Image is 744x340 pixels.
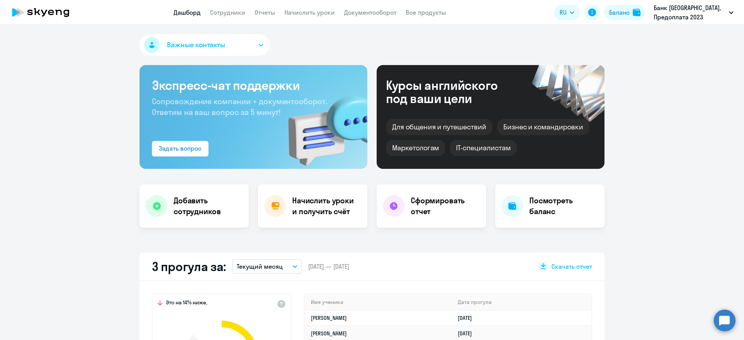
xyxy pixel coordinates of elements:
[167,40,225,50] span: Важные контакты
[210,9,245,16] a: Сотрудники
[305,294,451,310] th: Имя ученика
[386,140,445,156] div: Маркетологам
[152,96,327,117] span: Сопровождение компании + документооборот. Ответим на ваш вопрос за 5 минут!
[237,262,283,271] p: Текущий месяц
[497,119,589,135] div: Бизнес и командировки
[551,262,592,271] span: Скачать отчет
[554,5,580,20] button: RU
[232,259,302,274] button: Текущий месяц
[411,195,480,217] h4: Сформировать отчет
[152,259,226,274] h2: 3 прогула за:
[529,195,598,217] h4: Посмотреть баланс
[277,82,367,169] img: bg-img
[344,9,396,16] a: Документооборот
[159,144,201,153] div: Задать вопрос
[174,195,243,217] h4: Добавить сотрудников
[406,9,446,16] a: Все продукты
[255,9,275,16] a: Отчеты
[386,119,493,135] div: Для общения и путешествий
[451,294,591,310] th: Дата прогула
[654,3,726,22] p: Банк [GEOGRAPHIC_DATA], Предоплата 2023
[560,8,567,17] span: RU
[166,299,207,308] span: Это на 14% ниже,
[458,314,478,321] a: [DATE]
[386,79,518,105] div: Курсы английского под ваши цели
[311,330,347,337] a: [PERSON_NAME]
[311,314,347,321] a: [PERSON_NAME]
[139,34,270,56] button: Важные контакты
[152,141,208,156] button: Задать вопрос
[650,3,737,22] button: Банк [GEOGRAPHIC_DATA], Предоплата 2023
[308,262,349,271] span: [DATE] — [DATE]
[450,140,517,156] div: IT-специалистам
[292,195,360,217] h4: Начислить уроки и получить счёт
[609,8,630,17] div: Баланс
[174,9,201,16] a: Дашборд
[604,5,645,20] button: Балансbalance
[284,9,335,16] a: Начислить уроки
[633,9,641,16] img: balance
[152,77,355,93] h3: Экспресс-чат поддержки
[458,330,478,337] a: [DATE]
